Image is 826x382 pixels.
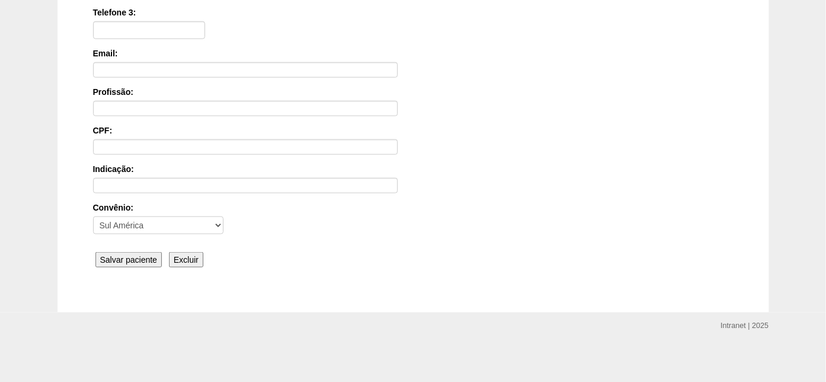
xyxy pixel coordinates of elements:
label: Indicação: [93,163,733,175]
label: Email: [93,47,733,59]
input: Excluir [169,252,203,268]
label: Telefone 3: [93,7,733,18]
label: Convênio: [93,202,733,214]
input: Salvar paciente [95,252,162,268]
label: CPF: [93,125,733,136]
label: Profissão: [93,86,733,98]
div: Intranet | 2025 [721,320,769,332]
